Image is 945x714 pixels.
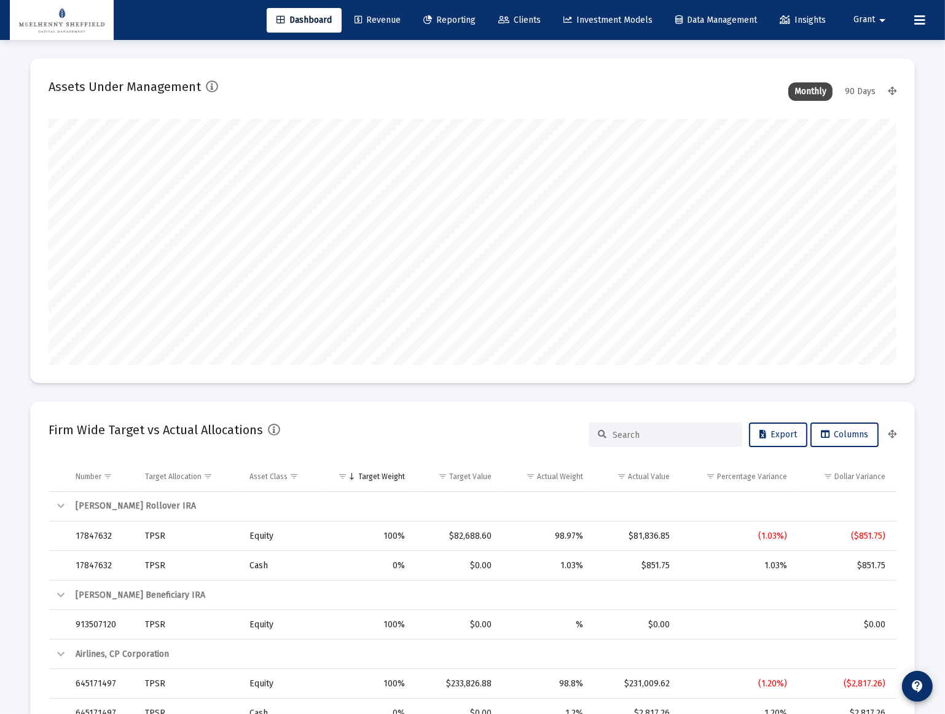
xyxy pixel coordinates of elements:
[821,429,868,440] span: Columns
[322,462,414,491] td: Column Target Weight
[136,551,241,581] td: TPSR
[414,462,500,491] td: Column Target Value
[136,669,241,699] td: TPSR
[241,462,322,491] td: Column Asset Class
[241,551,322,581] td: Cash
[49,77,201,97] h2: Assets Under Management
[203,472,213,481] span: Show filter options for column 'Target Allocation'
[706,472,715,481] span: Show filter options for column 'Percentage Variance'
[49,492,67,522] td: Collapse
[67,669,136,699] td: 645171497
[804,560,885,572] div: $851.75
[488,8,551,33] a: Clients
[241,610,322,640] td: Equity
[414,8,485,33] a: Reporting
[823,472,833,481] span: Show filter options for column 'Dollar Variance'
[67,610,136,640] td: 913507120
[241,669,322,699] td: Equity
[509,678,584,690] div: 98.8%
[449,472,492,482] div: Target Value
[875,8,890,33] mat-icon: arrow_drop_down
[675,15,757,25] span: Data Management
[331,619,405,631] div: 100%
[76,589,885,601] div: [PERSON_NAME] Beneficiary IRA
[331,560,405,572] div: 0%
[613,430,733,440] input: Search
[600,619,670,631] div: $0.00
[331,678,405,690] div: 100%
[617,472,626,481] span: Show filter options for column 'Actual Value'
[289,472,299,481] span: Show filter options for column 'Asset Class'
[834,472,885,482] div: Dollar Variance
[592,462,678,491] td: Column Actual Value
[780,15,826,25] span: Insights
[500,462,592,491] td: Column Actual Weight
[241,522,322,551] td: Equity
[76,472,101,482] div: Number
[331,530,405,542] div: 100%
[600,530,670,542] div: $81,836.85
[509,560,584,572] div: 1.03%
[563,15,653,25] span: Investment Models
[554,8,662,33] a: Investment Models
[423,560,492,572] div: $0.00
[796,462,896,491] td: Column Dollar Variance
[67,462,136,491] td: Column Number
[355,15,401,25] span: Revenue
[49,640,67,669] td: Collapse
[49,581,67,610] td: Collapse
[76,648,885,660] div: Airlines, CP Corporation
[359,472,406,482] div: Target Weight
[687,678,788,690] div: (1.20%)
[145,472,202,482] div: Target Allocation
[136,610,241,640] td: TPSR
[853,15,875,25] span: Grant
[717,472,787,482] div: Percentage Variance
[749,422,807,447] button: Export
[423,530,492,542] div: $82,688.60
[910,679,925,694] mat-icon: contact_support
[770,8,836,33] a: Insights
[628,472,670,482] div: Actual Value
[136,522,241,551] td: TPSR
[810,422,879,447] button: Columns
[804,530,885,542] div: ($851.75)
[423,619,492,631] div: $0.00
[103,472,112,481] span: Show filter options for column 'Number'
[498,15,541,25] span: Clients
[665,8,767,33] a: Data Management
[600,678,670,690] div: $231,009.62
[49,420,263,440] h2: Firm Wide Target vs Actual Allocations
[804,678,885,690] div: ($2,817.26)
[267,8,342,33] a: Dashboard
[600,560,670,572] div: $851.75
[678,462,796,491] td: Column Percentage Variance
[759,429,797,440] span: Export
[804,619,885,631] div: $0.00
[438,472,447,481] span: Show filter options for column 'Target Value'
[423,15,476,25] span: Reporting
[839,82,882,101] div: 90 Days
[788,82,833,101] div: Monthly
[67,522,136,551] td: 17847632
[67,551,136,581] td: 17847632
[509,619,584,631] div: %
[687,530,788,542] div: (1.03%)
[423,678,492,690] div: $233,826.88
[526,472,535,481] span: Show filter options for column 'Actual Weight'
[537,472,583,482] div: Actual Weight
[276,15,332,25] span: Dashboard
[76,500,885,512] div: [PERSON_NAME] Rollover IRA
[687,560,788,572] div: 1.03%
[345,8,410,33] a: Revenue
[339,472,348,481] span: Show filter options for column 'Target Weight'
[839,7,904,32] button: Grant
[136,462,241,491] td: Column Target Allocation
[509,530,584,542] div: 98.97%
[19,8,104,33] img: Dashboard
[249,472,288,482] div: Asset Class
